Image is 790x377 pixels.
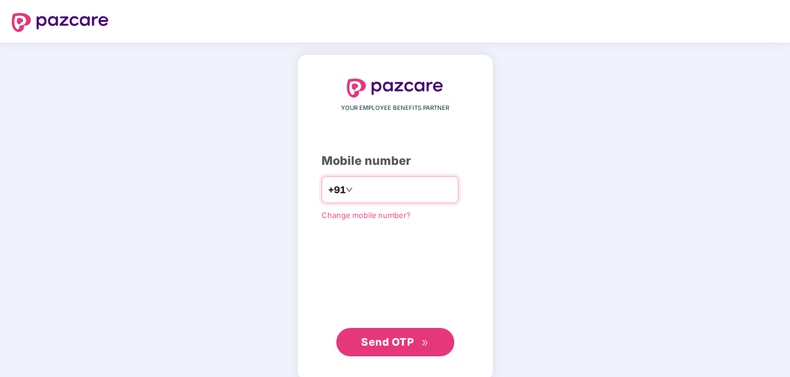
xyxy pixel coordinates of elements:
[322,152,469,170] div: Mobile number
[322,210,411,220] a: Change mobile number?
[346,186,353,193] span: down
[421,339,429,347] span: double-right
[347,79,444,97] img: logo
[328,183,346,197] span: +91
[12,13,109,32] img: logo
[341,103,449,113] span: YOUR EMPLOYEE BENEFITS PARTNER
[361,336,414,348] span: Send OTP
[336,328,454,356] button: Send OTPdouble-right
